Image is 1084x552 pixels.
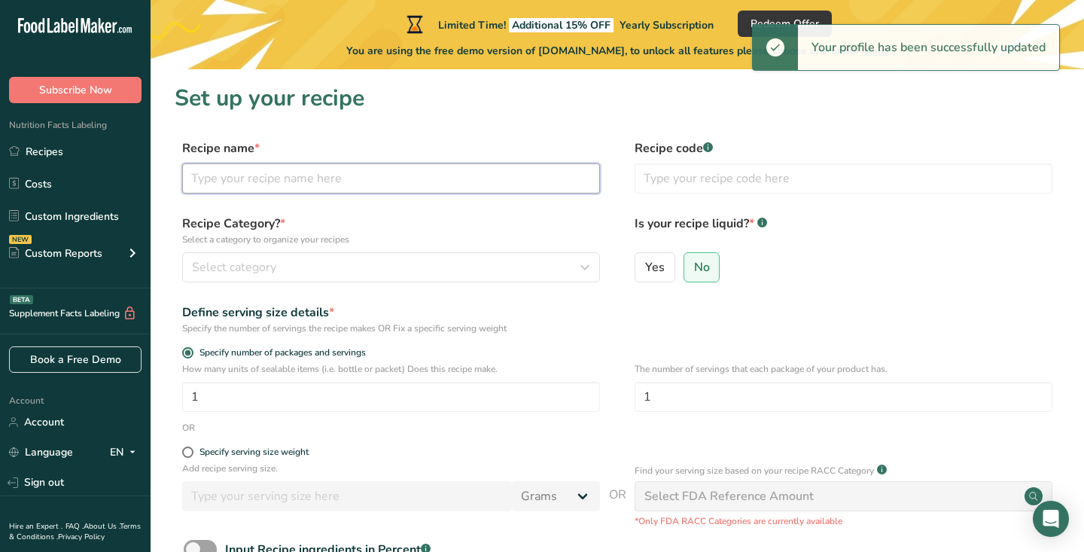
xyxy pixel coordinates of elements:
div: Define serving size details [182,303,600,322]
a: Book a Free Demo [9,346,142,373]
p: Add recipe serving size. [182,462,600,475]
input: Type your recipe name here [182,163,600,194]
div: Custom Reports [9,246,102,261]
a: Privacy Policy [58,532,105,542]
span: OR [609,486,626,528]
p: The number of servings that each package of your product has. [635,362,1052,376]
span: No [694,260,710,275]
div: NEW [9,235,32,244]
button: Redeem Offer [738,11,832,37]
label: Is your recipe liquid? [635,215,1052,246]
p: *Only FDA RACC Categories are currently available [635,514,1052,528]
a: About Us . [84,521,120,532]
button: Subscribe Now [9,77,142,103]
div: Select FDA Reference Amount [644,487,814,505]
span: Subscribe Now [39,82,112,98]
span: Specify number of packages and servings [193,347,366,358]
p: Select a category to organize your recipes [182,233,600,246]
a: Terms & Conditions . [9,521,141,542]
p: Find your serving size based on your recipe RACC Category [635,464,874,477]
div: Limited Time! [403,15,714,33]
div: Your profile has been successfully updated [798,25,1059,70]
span: Redeem Offer [751,16,819,32]
label: Recipe code [635,139,1052,157]
div: EN [110,444,142,462]
div: BETA [10,295,33,304]
p: How many units of sealable items (i.e. bottle or packet) Does this recipe make. [182,362,600,376]
span: Additional 15% OFF [509,18,614,32]
span: Yearly Subscription [620,18,714,32]
a: Language [9,439,73,465]
a: Hire an Expert . [9,521,62,532]
span: You are using the free demo version of [DOMAIN_NAME], to unlock all features please choose one of... [346,43,889,59]
div: Specify the number of servings the recipe makes OR Fix a specific serving weight [182,322,600,335]
button: Select category [182,252,600,282]
div: OR [182,421,195,435]
div: Open Intercom Messenger [1033,501,1069,537]
label: Recipe Category? [182,215,600,246]
h1: Set up your recipe [175,81,1060,115]
a: FAQ . [65,521,84,532]
input: Type your recipe code here [635,163,1052,194]
input: Type your serving size here [182,481,512,511]
span: Yes [645,260,665,275]
span: Select category [192,258,276,276]
div: Specify serving size weight [199,447,309,458]
label: Recipe name [182,139,600,157]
